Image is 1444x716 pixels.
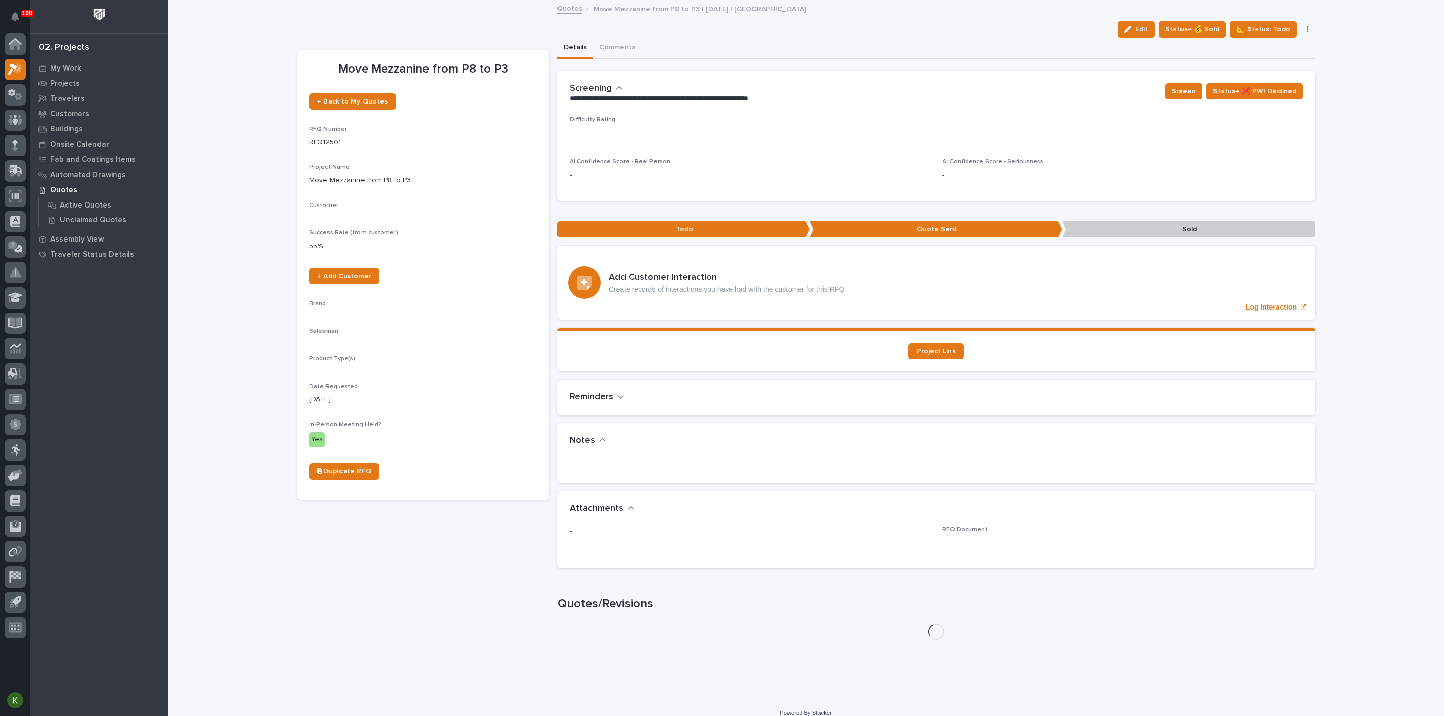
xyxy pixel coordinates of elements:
a: ← Back to My Quotes [309,93,396,110]
span: + Add Customer [317,272,371,280]
h3: Add Customer Interaction [609,272,845,283]
button: Screen [1165,83,1202,99]
a: My Work [30,60,168,76]
span: Edit [1135,25,1148,34]
a: Projects [30,76,168,91]
a: Quotes [557,2,582,14]
a: Unclaimed Quotes [39,213,168,227]
button: Screening [570,83,623,94]
button: Edit [1118,21,1155,38]
h2: Reminders [570,392,613,403]
p: Assembly View [50,235,104,244]
button: Details [557,38,593,59]
p: Projects [50,79,80,88]
p: - [942,538,1303,549]
a: Project Link [908,343,964,359]
span: ← Back to My Quotes [317,98,388,105]
span: Screen [1172,85,1196,97]
span: Success Rate (from customer) [309,230,398,236]
button: users-avatar [5,690,26,711]
span: AI Confidence Score - Real Person [570,159,670,165]
span: Customer [309,202,338,209]
a: Onsite Calendar [30,137,168,152]
a: + Add Customer [309,268,379,284]
a: Powered By Stacker [780,710,831,716]
span: Salesman [309,328,338,334]
span: Difficulty Rating [570,117,615,123]
a: Fab and Coatings Items [30,152,168,167]
span: ⎘ Duplicate RFQ [317,468,371,475]
button: Comments [593,38,641,59]
button: 📐 Status: Todo [1230,21,1297,38]
p: Buildings [50,125,83,134]
p: Move Mezzanine from P8 to P3 [309,62,537,77]
p: Sold [1062,221,1315,238]
p: Fab and Coatings Items [50,155,136,164]
p: Traveler Status Details [50,250,134,259]
p: 100 [22,10,32,17]
span: Project Name [309,164,350,171]
span: Product Type(s) [309,356,355,362]
a: Assembly View [30,231,168,247]
button: Status→ ❌ PWI Declined [1206,83,1303,99]
p: [DATE] [309,394,537,405]
p: Customers [50,110,89,119]
a: Buildings [30,121,168,137]
p: My Work [50,64,81,73]
p: Automated Drawings [50,171,126,180]
p: Todo [557,221,810,238]
p: Log Interaction [1245,303,1297,312]
p: - [570,170,930,181]
button: Status→ 💰 Sold [1159,21,1226,38]
div: 02. Projects [39,42,89,53]
a: Travelers [30,91,168,106]
button: Notifications [5,6,26,27]
div: Notifications100 [13,12,26,28]
p: Quote Sent [810,221,1062,238]
p: Move Mezzanine from P8 to P3 [309,175,537,186]
h2: Attachments [570,503,623,515]
a: Traveler Status Details [30,247,168,262]
a: ⎘ Duplicate RFQ [309,463,379,480]
p: Travelers [50,94,85,104]
span: AI Confidence Score - Seriousness [942,159,1043,165]
p: Create records of interactions you have had with the customer for this RFQ [609,285,845,294]
a: Log Interaction [557,246,1315,320]
a: Customers [30,106,168,121]
p: Move Mezzanine from P8 to P3 | [DATE] | [GEOGRAPHIC_DATA] [594,3,806,14]
p: Active Quotes [60,201,111,210]
a: Active Quotes [39,198,168,212]
p: - [570,128,1303,139]
span: Status→ ❌ PWI Declined [1213,85,1296,97]
img: Workspace Logo [90,5,109,24]
a: Automated Drawings [30,167,168,182]
span: In-Person Meeting Held? [309,422,381,428]
p: 55 % [309,241,537,252]
p: - [570,526,930,537]
span: Date Requested [309,384,358,390]
p: RFQ12501 [309,137,537,148]
p: Onsite Calendar [50,140,109,149]
p: Unclaimed Quotes [60,216,126,225]
p: - [942,170,1303,181]
button: Notes [570,435,606,447]
span: RFQ Document [942,527,988,533]
h2: Notes [570,435,595,447]
span: Status→ 💰 Sold [1165,23,1219,36]
h1: Quotes/Revisions [557,597,1315,611]
span: RFQ Number [309,126,347,132]
span: Project Link [916,348,956,355]
button: Attachments [570,503,635,515]
div: Yes [309,432,325,447]
button: Reminders [570,392,625,403]
p: Quotes [50,186,77,195]
h2: Screening [570,83,612,94]
span: Brand [309,301,326,307]
a: Quotes [30,182,168,197]
span: 📐 Status: Todo [1236,23,1290,36]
